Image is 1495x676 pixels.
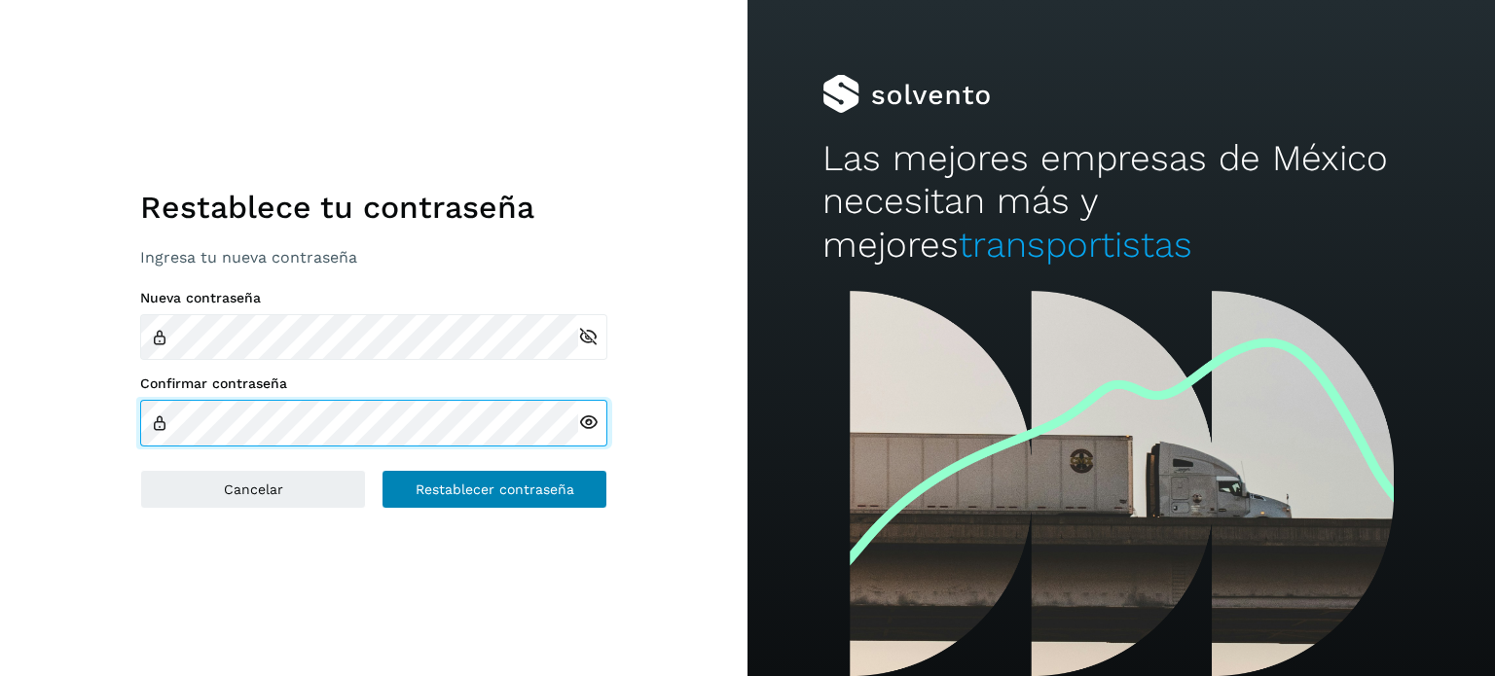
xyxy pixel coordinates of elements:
span: transportistas [959,224,1192,266]
label: Confirmar contraseña [140,375,607,392]
span: Cancelar [224,482,283,496]
span: Restablecer contraseña [416,482,574,496]
h2: Las mejores empresas de México necesitan más y mejores [822,137,1420,267]
label: Nueva contraseña [140,290,607,306]
button: Restablecer contraseña [382,470,607,509]
p: Ingresa tu nueva contraseña [140,248,607,267]
button: Cancelar [140,470,366,509]
h1: Restablece tu contraseña [140,189,607,226]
